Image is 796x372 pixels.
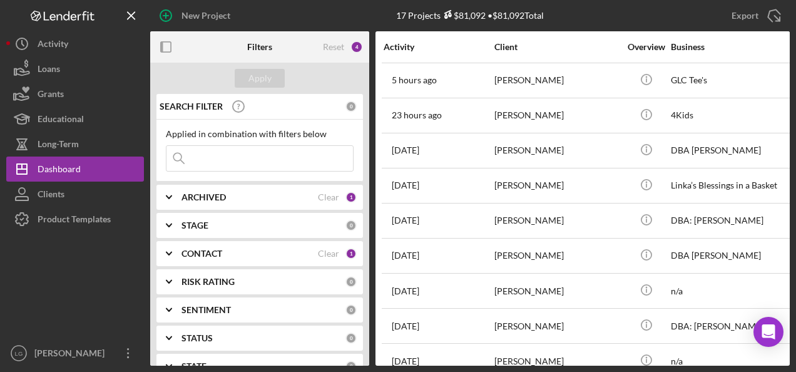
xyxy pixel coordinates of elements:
div: 0 [345,333,357,344]
div: Open Intercom Messenger [753,317,783,347]
button: Dashboard [6,157,144,182]
div: $81,092 [441,10,486,21]
div: DBA [PERSON_NAME] [671,239,796,272]
div: 4Kids [671,99,796,132]
time: 2025-09-18 20:12 [392,321,419,331]
div: DBA [PERSON_NAME] [671,134,796,167]
div: Educational [38,106,84,135]
div: Export [732,3,758,28]
div: 0 [345,361,357,372]
div: Overview [623,42,670,52]
div: [PERSON_NAME] [494,134,620,167]
div: 0 [345,220,357,231]
button: Loans [6,56,144,81]
div: Dashboard [38,157,81,185]
div: [PERSON_NAME] [494,309,620,343]
div: 0 [345,276,357,287]
time: 2025-09-22 23:21 [392,180,419,190]
div: [PERSON_NAME] [494,204,620,237]
time: 2025-09-25 15:43 [392,75,437,85]
time: 2025-09-22 16:05 [392,215,419,225]
div: Activity [384,42,493,52]
div: Client [494,42,620,52]
div: Linka’s Blessings in a Basket [671,169,796,202]
time: 2025-09-18 18:27 [392,356,419,366]
div: [PERSON_NAME] [494,239,620,272]
div: [PERSON_NAME] [494,274,620,307]
div: Reset [323,42,344,52]
div: New Project [181,3,230,28]
div: Grants [38,81,64,110]
div: Business [671,42,796,52]
div: GLC Tee's [671,64,796,97]
div: 1 [345,248,357,259]
time: 2025-09-24 21:07 [392,110,442,120]
div: Applied in combination with filters below [166,129,354,139]
button: LG[PERSON_NAME] [6,341,144,366]
div: n/a [671,274,796,307]
b: CONTACT [181,249,222,259]
button: Grants [6,81,144,106]
div: Clients [38,182,64,210]
button: Export [719,3,790,28]
button: Apply [235,69,285,88]
button: Product Templates [6,207,144,232]
b: STATE [181,361,207,371]
button: Long-Term [6,132,144,157]
div: [PERSON_NAME] [494,169,620,202]
div: [PERSON_NAME] [494,99,620,132]
div: [PERSON_NAME] [31,341,113,369]
time: 2025-09-20 12:01 [392,286,419,296]
b: RISK RATING [181,277,235,287]
div: Long-Term [38,132,79,160]
b: ARCHIVED [181,192,226,202]
div: Clear [318,192,339,202]
div: [PERSON_NAME] [494,64,620,97]
div: 1 [345,192,357,203]
div: Clear [318,249,339,259]
b: SEARCH FILTER [160,101,223,111]
div: Activity [38,31,68,59]
text: LG [15,350,23,357]
time: 2025-09-24 13:03 [392,145,419,155]
button: Educational [6,106,144,132]
button: Clients [6,182,144,207]
div: Apply [248,69,272,88]
div: DBA: [PERSON_NAME] [671,309,796,343]
div: 17 Projects • $81,092 Total [396,10,544,21]
b: STAGE [181,220,208,230]
div: 0 [345,304,357,316]
div: Loans [38,56,60,85]
button: New Project [150,3,243,28]
b: STATUS [181,333,213,343]
b: Filters [247,42,272,52]
button: Activity [6,31,144,56]
div: 4 [350,41,363,53]
div: DBA: [PERSON_NAME] [671,204,796,237]
div: 0 [345,101,357,112]
time: 2025-09-22 15:49 [392,251,419,261]
b: SENTIMENT [181,305,231,315]
div: Product Templates [38,207,111,235]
